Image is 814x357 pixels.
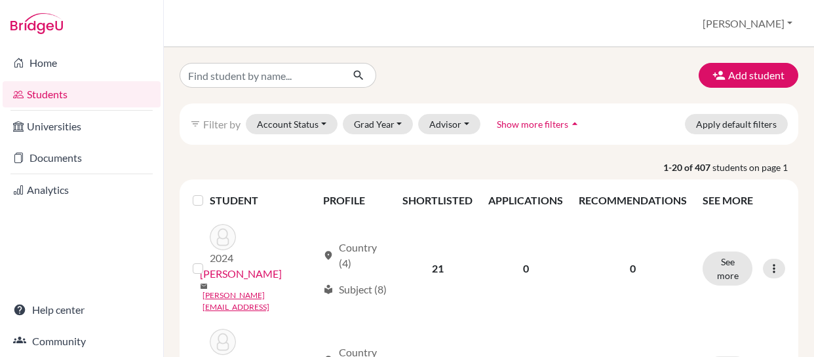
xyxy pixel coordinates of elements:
[418,114,480,134] button: Advisor
[571,185,695,216] th: RECOMMENDATIONS
[579,261,687,276] p: 0
[210,250,236,266] p: 2024
[695,185,793,216] th: SEE MORE
[210,329,236,355] img: Abente Hellmers, Nicolás
[323,250,334,261] span: location_on
[685,114,788,134] button: Apply default filters
[203,290,317,313] a: [PERSON_NAME][EMAIL_ADDRESS]
[203,118,241,130] span: Filter by
[315,185,395,216] th: PROFILE
[180,63,342,88] input: Find student by name...
[3,177,161,203] a: Analytics
[663,160,712,174] strong: 1-20 of 407
[568,117,581,130] i: arrow_drop_up
[3,113,161,140] a: Universities
[3,328,161,354] a: Community
[343,114,414,134] button: Grad Year
[323,284,334,295] span: local_library
[200,282,208,290] span: mail
[486,114,592,134] button: Show more filtersarrow_drop_up
[697,11,798,36] button: [PERSON_NAME]
[10,13,63,34] img: Bridge-U
[210,185,315,216] th: STUDENT
[3,81,161,107] a: Students
[712,160,798,174] span: students on page 1
[3,297,161,323] a: Help center
[3,145,161,171] a: Documents
[699,63,798,88] button: Add student
[480,185,571,216] th: APPLICATIONS
[323,240,387,271] div: Country (4)
[395,216,480,321] td: 21
[190,119,201,129] i: filter_list
[3,50,161,76] a: Home
[246,114,338,134] button: Account Status
[395,185,480,216] th: SHORTLISTED
[210,224,236,250] img: Abente Hellmers, César Agustín
[323,282,387,297] div: Subject (8)
[200,266,282,282] a: [PERSON_NAME]
[497,119,568,130] span: Show more filters
[480,216,571,321] td: 0
[703,252,752,286] button: See more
